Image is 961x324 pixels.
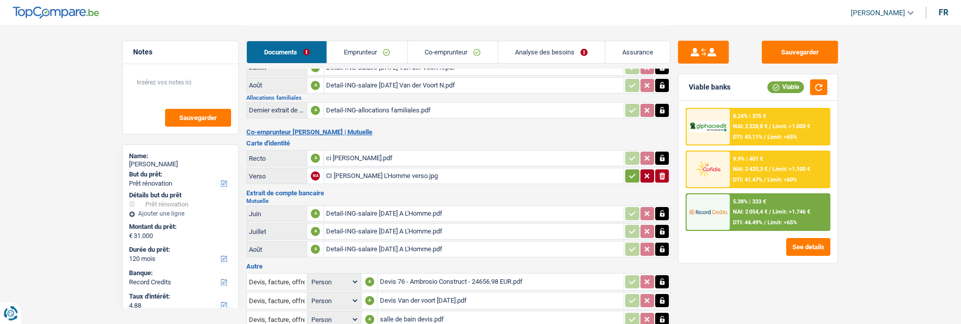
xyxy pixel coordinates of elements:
[733,198,766,205] div: 5.38% | 333 €
[767,81,804,93] div: Viable
[689,83,730,92] div: Viable banks
[249,155,305,162] div: Recto
[133,48,228,56] h5: Notes
[311,154,320,163] div: A
[733,219,762,226] span: DTI: 44.49%
[365,296,374,305] div: A
[246,190,670,196] h3: Extrait de compte bancaire
[851,9,905,17] span: [PERSON_NAME]
[733,176,762,183] span: DTI: 41.47%
[326,103,622,118] div: Detail-ING-allocations familiales.pdf
[380,293,622,308] div: Devis Van der voort [DATE].pdf
[129,152,232,160] div: Name:
[786,238,830,256] button: See details
[13,7,99,19] img: TopCompare Logo
[311,81,320,90] div: A
[326,242,622,257] div: Detail-ING-salaire [DATE] A L'Homme.pdf
[129,160,232,168] div: [PERSON_NAME]
[773,166,810,172] span: Limit: >1.100 €
[762,41,838,64] button: Sauvegarder
[380,274,622,289] div: Devis 76 - Ambrosio Construct - 24656.98 EUR.pdf
[326,151,622,166] div: ci [PERSON_NAME].pdf
[311,209,320,218] div: A
[939,8,948,17] div: fr
[365,277,374,286] div: A
[326,78,622,93] div: Detail-ING-salaire [DATE] Van der Voort N.pdf
[326,224,622,239] div: Detail-ING-salaire [DATE] A L'Homme.pdf
[129,269,230,277] label: Banque:
[249,246,305,253] div: Août
[843,5,914,21] a: [PERSON_NAME]
[689,160,727,179] img: Cofidis
[129,246,230,254] label: Durée du prêt:
[769,166,771,172] span: /
[327,41,407,63] a: Emprunteur
[365,315,374,324] div: A
[605,41,670,63] a: Assurance
[165,109,231,127] button: Sauvegarder
[733,123,767,130] span: NAI: 2 228,8 €
[769,209,771,215] span: /
[733,134,762,140] span: DTI: 43.11%
[246,95,670,101] h2: Allocations familiales
[249,210,305,218] div: Juin
[689,121,727,133] img: AlphaCredit
[249,106,305,114] div: Dernier extrait de compte pour vos allocations familiales
[498,41,605,63] a: Analyse des besoins
[246,128,670,136] h2: Co-emprunteur [PERSON_NAME] | Mutuelle
[179,114,217,121] span: Sauvegarder
[769,123,771,130] span: /
[311,171,320,181] div: NA
[764,134,766,140] span: /
[764,219,766,226] span: /
[247,41,327,63] a: Documents
[311,106,320,115] div: A
[767,176,797,183] span: Limit: <60%
[773,123,810,130] span: Limit: >1.000 €
[249,172,305,180] div: Verso
[246,198,670,204] h2: Mutuelle
[249,228,305,235] div: Juillet
[246,140,670,146] h3: Carte d'identité
[129,223,230,231] label: Montant du prêt:
[129,191,232,199] div: Détails but du prêt
[773,209,810,215] span: Limit: >1.746 €
[733,166,767,172] span: NAI: 2 420,3 €
[129,232,133,240] span: €
[767,134,797,140] span: Limit: <65%
[408,41,498,63] a: Co-emprunteur
[689,202,727,221] img: Record Credits
[311,245,320,254] div: A
[129,210,232,217] div: Ajouter une ligne
[129,292,230,301] label: Taux d'intérêt:
[767,219,797,226] span: Limit: <65%
[733,156,763,162] div: 9.9% | 401 €
[246,263,670,270] h3: Autre
[326,206,622,221] div: Detail-ING-salaire [DATE] A L'Homme.pdf
[129,170,230,179] label: But du prêt:
[249,81,305,89] div: Août
[764,176,766,183] span: /
[733,113,766,120] div: 8.24% | 375 €
[733,209,767,215] span: NAI: 2 054,4 €
[326,168,622,184] div: CI [PERSON_NAME] L'Homme verso.jpg
[311,227,320,236] div: A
